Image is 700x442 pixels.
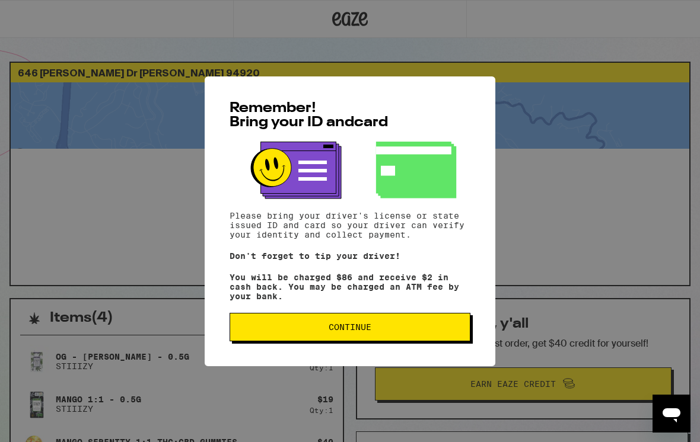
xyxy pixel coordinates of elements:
span: Remember! Bring your ID and card [230,101,388,130]
iframe: Button to launch messaging window, conversation in progress [653,395,691,433]
span: Continue [329,323,371,331]
p: You will be charged $86 and receive $2 in cash back. You may be charged an ATM fee by your bank. [230,273,470,301]
p: Please bring your driver's license or state issued ID and card so your driver can verify your ide... [230,211,470,239]
p: Don't forget to tip your driver! [230,251,470,261]
button: Continue [230,313,470,341]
